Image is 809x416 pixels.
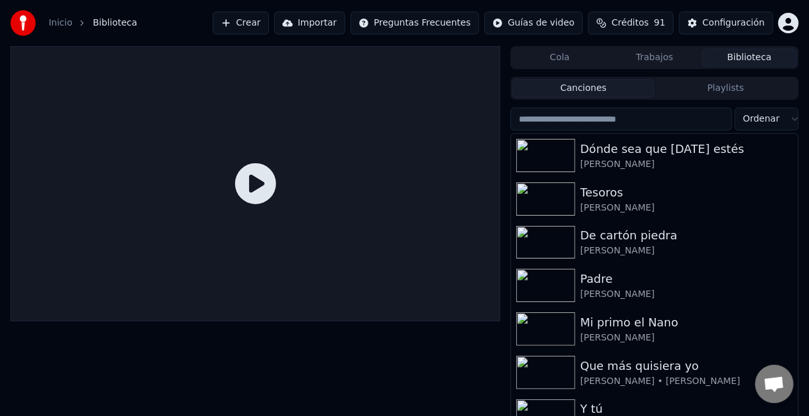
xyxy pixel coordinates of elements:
span: Ordenar [743,113,780,125]
span: Créditos [612,17,649,29]
button: Cola [512,49,607,67]
div: Mi primo el Nano [580,314,793,332]
div: [PERSON_NAME] • [PERSON_NAME] [580,375,793,388]
span: 91 [654,17,666,29]
div: Padre [580,270,793,288]
span: Biblioteca [93,17,137,29]
div: Que más quisiera yo [580,357,793,375]
div: De cartón piedra [580,227,793,244]
button: Guías de video [484,12,583,35]
button: Crear [213,12,269,35]
button: Configuración [679,12,773,35]
button: Preguntas Frecuentes [350,12,479,35]
button: Trabajos [607,49,702,67]
div: [PERSON_NAME] [580,158,793,171]
div: Chat abierto [755,365,794,403]
img: youka [10,10,36,36]
div: [PERSON_NAME] [580,244,793,257]
button: Créditos91 [588,12,674,35]
div: [PERSON_NAME] [580,332,793,344]
button: Biblioteca [702,49,797,67]
div: Configuración [703,17,765,29]
button: Canciones [512,79,655,98]
div: Dónde sea que [DATE] estés [580,140,793,158]
button: Playlists [655,79,797,98]
div: Tesoros [580,184,793,202]
button: Importar [274,12,345,35]
div: [PERSON_NAME] [580,202,793,214]
a: Inicio [49,17,72,29]
div: [PERSON_NAME] [580,288,793,301]
nav: breadcrumb [49,17,137,29]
